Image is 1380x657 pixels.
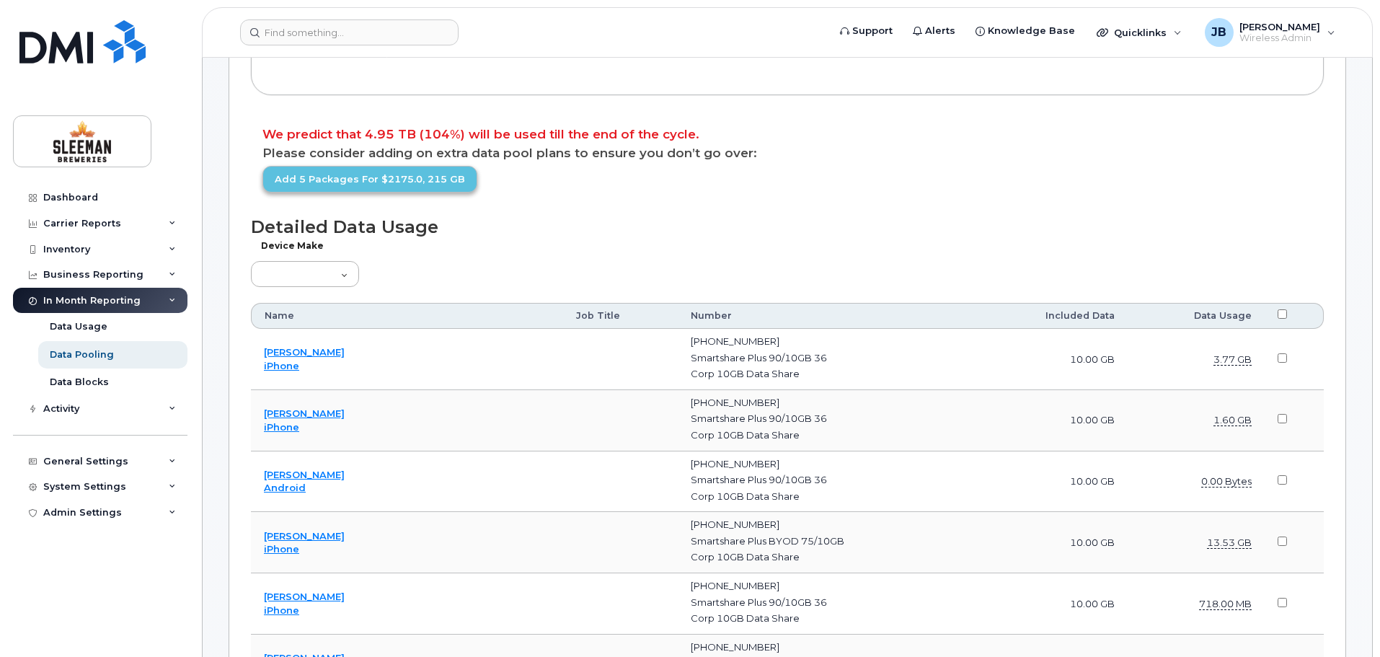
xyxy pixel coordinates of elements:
a: iPhone [264,360,299,371]
a: Android [264,482,306,493]
div: [PHONE_NUMBER] [691,396,959,410]
th: Number [678,303,972,329]
th: Included Data [972,303,1128,329]
div: Smartshare Plus 90/10GB 36 [691,596,959,609]
td: 10.00 GB [972,573,1128,635]
span: Quicklinks [1114,27,1167,38]
a: [PERSON_NAME] [264,469,345,480]
a: [PERSON_NAME] [264,530,345,542]
a: iPhone [264,421,299,433]
div: Corp 10GB Data Share [691,367,959,381]
div: [PHONE_NUMBER] [691,640,959,654]
a: Add 5 packages for $2175.0, 215 GB [262,166,477,193]
span: Knowledge Base [988,24,1075,38]
dfn: Domestic Data: humanSize(row.domesticData) [1213,353,1252,366]
a: Alerts [903,17,965,45]
div: Corp 10GB Data Share [691,428,959,442]
dfn: Domestic Data: humanSize(row.domesticData) [1199,598,1252,610]
div: [PHONE_NUMBER] [691,518,959,532]
input: Find something... [240,19,459,45]
a: [PERSON_NAME] [264,591,345,602]
div: Smartshare Plus 90/10GB 36 [691,412,959,425]
a: Knowledge Base [965,17,1085,45]
div: Quicklinks [1087,18,1192,47]
h1: Detailed Data Usage [251,217,1324,237]
a: [PERSON_NAME] [264,346,345,358]
dfn: Domestic Data: humanSize(row.domesticData) [1201,475,1252,488]
div: Smartshare Plus BYOD 75/10GB [691,534,959,548]
p: Please consider adding on extra data pool plans to ensure you don’t go over: [262,147,1312,159]
td: 10.00 GB [972,390,1128,451]
a: [PERSON_NAME] [264,407,345,419]
td: 10.00 GB [972,451,1128,513]
span: Support [852,24,893,38]
span: [PERSON_NAME] [1239,21,1320,32]
div: [PHONE_NUMBER] [691,335,959,348]
div: Corp 10GB Data Share [691,550,959,564]
dfn: Domestic Data: humanSize(row.domesticData) [1213,414,1252,426]
p: We predict that 4.95 TB (104%) will be used till the end of the cycle. [262,128,1312,141]
div: Smartshare Plus 90/10GB 36 [691,473,959,487]
div: Smartshare Plus 90/10GB 36 [691,351,959,365]
label: Device Make [260,242,324,250]
td: 10.00 GB [972,329,1128,390]
span: Alerts [925,24,955,38]
div: [PHONE_NUMBER] [691,457,959,471]
dfn: Domestic Data: humanSize(row.domesticData) [1207,537,1252,549]
a: iPhone [264,604,299,616]
a: iPhone [264,543,299,555]
span: Wireless Admin [1239,32,1320,44]
span: JB [1211,24,1226,41]
a: Support [830,17,903,45]
th: Data Usage [1128,303,1265,329]
th: Name [251,303,563,329]
div: Corp 10GB Data Share [691,490,959,503]
div: Jose Benedith [1195,18,1345,47]
div: [PHONE_NUMBER] [691,579,959,593]
div: Corp 10GB Data Share [691,612,959,625]
th: Job Title [563,303,678,329]
td: 10.00 GB [972,512,1128,573]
